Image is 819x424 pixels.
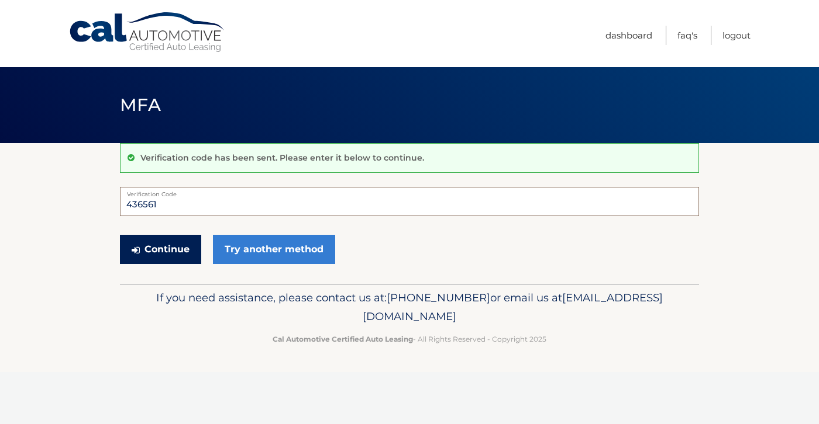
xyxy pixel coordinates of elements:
span: [PHONE_NUMBER] [387,291,490,304]
strong: Cal Automotive Certified Auto Leasing [273,335,413,343]
a: Try another method [213,235,335,264]
a: FAQ's [677,26,697,45]
p: If you need assistance, please contact us at: or email us at [128,289,691,326]
p: Verification code has been sent. Please enter it below to continue. [140,152,424,163]
input: Verification Code [120,187,699,216]
span: MFA [120,94,161,116]
a: Dashboard [605,26,652,45]
span: [EMAIL_ADDRESS][DOMAIN_NAME] [363,291,663,323]
p: - All Rights Reserved - Copyright 2025 [128,333,691,345]
a: Logout [722,26,751,45]
button: Continue [120,235,201,264]
label: Verification Code [120,187,699,196]
a: Cal Automotive [68,12,226,53]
